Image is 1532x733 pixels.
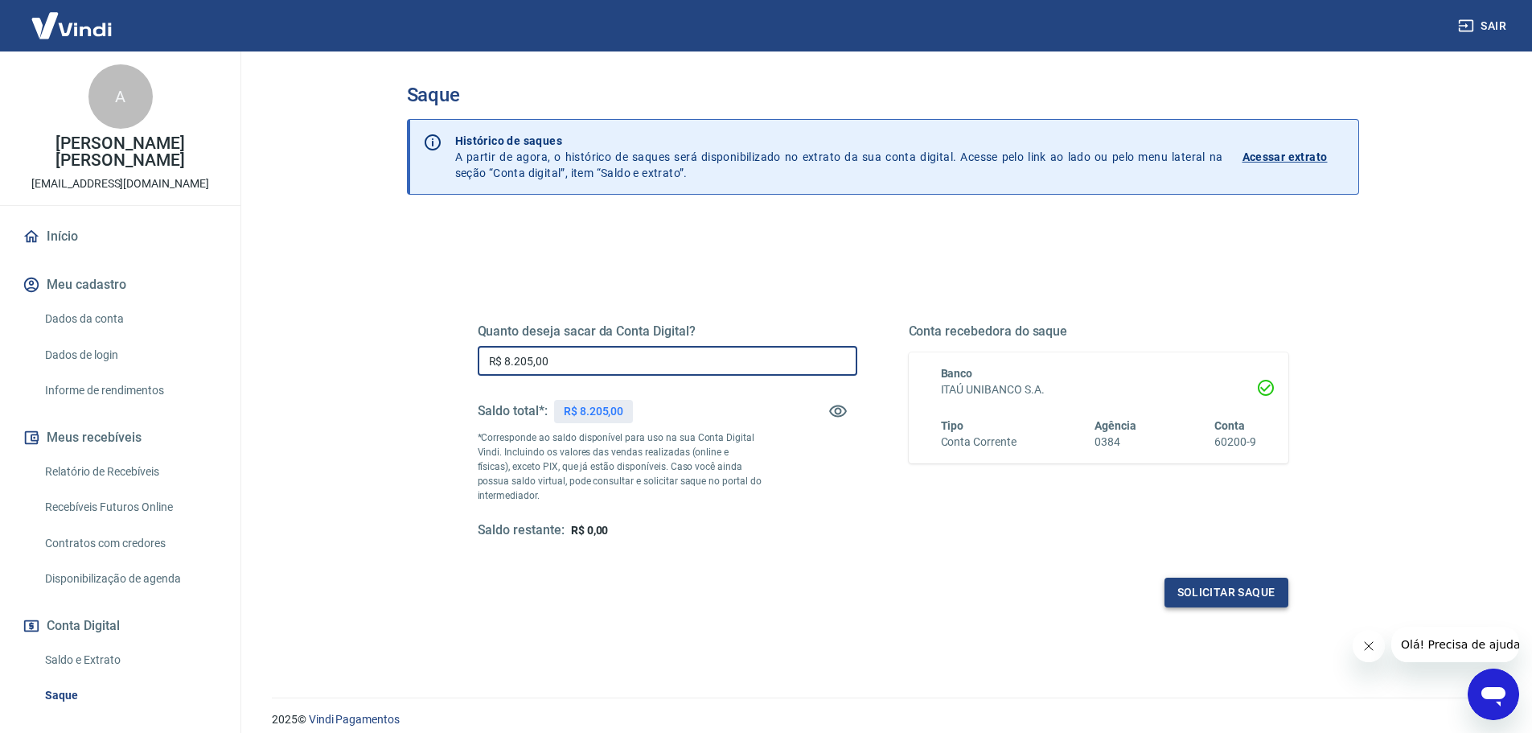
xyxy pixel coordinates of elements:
img: Vindi [19,1,124,50]
p: R$ 8.205,00 [564,403,623,420]
a: Recebíveis Futuros Online [39,491,221,524]
span: R$ 0,00 [571,524,609,537]
a: Relatório de Recebíveis [39,455,221,488]
h6: ITAÚ UNIBANCO S.A. [941,381,1256,398]
a: Informe de rendimentos [39,374,221,407]
p: Acessar extrato [1242,149,1328,165]
a: Início [19,219,221,254]
h3: Saque [407,84,1359,106]
div: A [88,64,153,129]
h5: Saldo total*: [478,403,548,419]
h6: 0384 [1095,434,1136,451]
iframe: Fechar mensagem [1353,630,1385,662]
h5: Quanto deseja sacar da Conta Digital? [478,323,857,340]
button: Sair [1455,11,1513,41]
h5: Conta recebedora do saque [909,323,1288,340]
a: Contratos com credores [39,527,221,560]
h5: Saldo restante: [478,522,565,539]
p: [EMAIL_ADDRESS][DOMAIN_NAME] [31,175,209,192]
a: Dados de login [39,339,221,372]
h6: Conta Corrente [941,434,1017,451]
span: Conta [1214,419,1245,432]
a: Saque [39,679,221,712]
span: Tipo [941,419,964,432]
span: Banco [941,367,973,380]
a: Saldo e Extrato [39,644,221,677]
a: Dados da conta [39,303,221,336]
iframe: Mensagem da empresa [1391,627,1519,662]
span: Olá! Precisa de ajuda? [10,11,135,24]
p: 2025 © [272,711,1493,728]
h6: 60200-9 [1214,434,1256,451]
p: A partir de agora, o histórico de saques será disponibilizado no extrato da sua conta digital. Ac... [455,133,1223,181]
button: Meu cadastro [19,267,221,303]
span: Agência [1095,419,1136,432]
a: Disponibilização de agenda [39,562,221,595]
p: [PERSON_NAME] [PERSON_NAME] [13,135,228,169]
iframe: Botão para abrir a janela de mensagens [1468,669,1519,720]
button: Meus recebíveis [19,420,221,455]
a: Acessar extrato [1242,133,1345,181]
button: Conta Digital [19,608,221,644]
p: *Corresponde ao saldo disponível para uso na sua Conta Digital Vindi. Incluindo os valores das ve... [478,430,762,503]
button: Solicitar saque [1164,578,1288,607]
a: Vindi Pagamentos [309,713,400,726]
p: Histórico de saques [455,133,1223,149]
